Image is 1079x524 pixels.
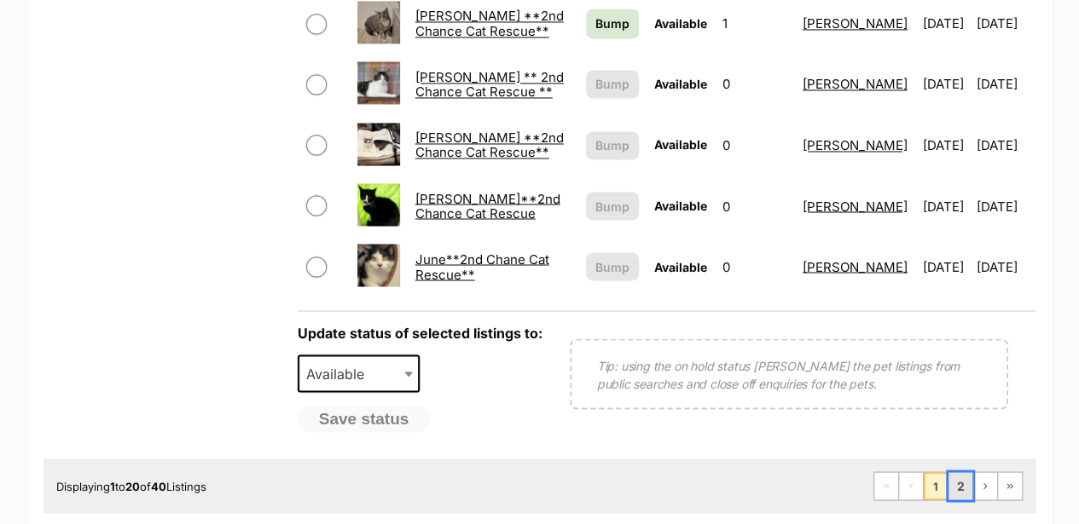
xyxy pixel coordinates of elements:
[586,70,639,98] button: Bump
[415,8,564,38] a: [PERSON_NAME] **2nd Chance Cat Rescue**
[916,116,974,175] td: [DATE]
[976,237,1034,296] td: [DATE]
[654,259,707,274] span: Available
[597,356,981,392] p: Tip: using the on hold status [PERSON_NAME] the pet listings from public searches and close off e...
[803,198,908,214] a: [PERSON_NAME]
[654,77,707,91] span: Available
[874,472,898,499] span: First page
[125,479,140,492] strong: 20
[976,116,1034,175] td: [DATE]
[803,15,908,32] a: [PERSON_NAME]
[716,176,794,235] td: 0
[595,197,629,215] span: Bump
[299,361,381,385] span: Available
[976,55,1034,113] td: [DATE]
[924,472,948,499] span: Page 1
[586,131,639,159] button: Bump
[873,471,1023,500] nav: Pagination
[595,75,629,93] span: Bump
[654,137,707,152] span: Available
[948,472,972,499] a: Page 2
[595,14,629,32] span: Bump
[899,472,923,499] span: Previous page
[654,198,707,212] span: Available
[916,237,974,296] td: [DATE]
[415,130,564,160] a: [PERSON_NAME] **2nd Chance Cat Rescue**
[716,116,794,175] td: 0
[916,176,974,235] td: [DATE]
[586,192,639,220] button: Bump
[803,258,908,274] a: [PERSON_NAME]
[973,472,997,499] a: Next page
[298,405,431,432] button: Save status
[415,250,549,281] a: June**2nd Chane Cat Rescue**
[916,55,974,113] td: [DATE]
[998,472,1022,499] a: Last page
[151,479,166,492] strong: 40
[595,136,629,154] span: Bump
[415,190,560,221] a: [PERSON_NAME]**2nd Chance Cat Rescue
[357,123,400,165] img: Jackie **2nd Chance Cat Rescue**
[298,324,542,341] label: Update status of selected listings to:
[586,252,639,280] button: Bump
[716,55,794,113] td: 0
[298,354,421,392] span: Available
[654,16,707,31] span: Available
[803,137,908,153] a: [PERSON_NAME]
[586,9,639,38] a: Bump
[803,76,908,92] a: [PERSON_NAME]
[716,237,794,296] td: 0
[595,257,629,275] span: Bump
[110,479,115,492] strong: 1
[976,176,1034,235] td: [DATE]
[415,69,564,100] a: [PERSON_NAME] ** 2nd Chance Cat Rescue **
[56,479,206,492] span: Displaying to of Listings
